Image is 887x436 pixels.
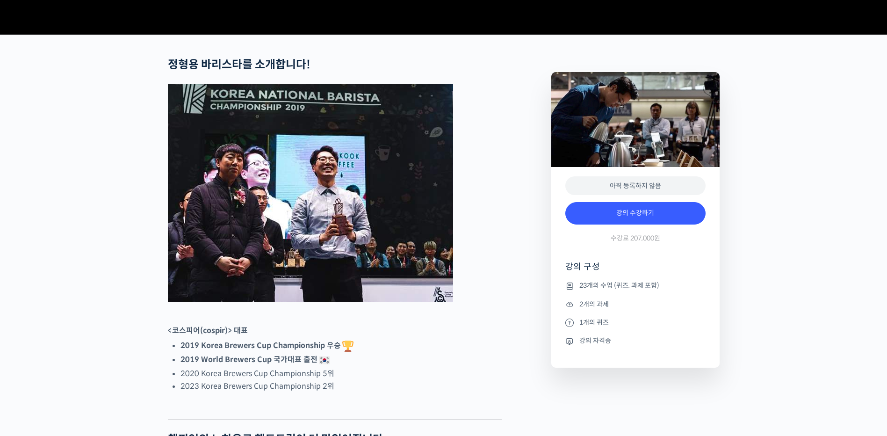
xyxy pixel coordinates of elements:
strong: 2019 Korea Brewers Cup Championship 우승 [180,341,355,350]
span: 홈 [29,311,35,318]
h4: 강의 구성 [565,261,706,280]
li: 2023 Korea Brewers Cup Championship 2위 [180,380,502,392]
span: 설정 [144,311,156,318]
li: 2020 Korea Brewers Cup Championship 5위 [180,367,502,380]
strong: 정형용 바리스타를 소개합니다! [168,58,310,72]
a: 홈 [3,297,62,320]
a: 강의 수강하기 [565,202,706,225]
img: 🏆 [342,341,353,352]
span: 수강료 207,000원 [611,234,660,243]
li: 1개의 퀴즈 [565,317,706,328]
strong: <코스피어(cospir)> 대표 [168,326,248,335]
a: 대화 [62,297,121,320]
strong: 2019 World Brewers Cup 국가대표 출전 [180,355,332,364]
div: 아직 등록하지 않음 [565,176,706,196]
a: 설정 [121,297,180,320]
li: 강의 자격증 [565,335,706,347]
li: 2개의 과제 [565,298,706,310]
span: 대화 [86,311,97,319]
li: 23개의 수업 (퀴즈, 과제 포함) [565,280,706,291]
img: 🇰🇷 [319,355,330,366]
